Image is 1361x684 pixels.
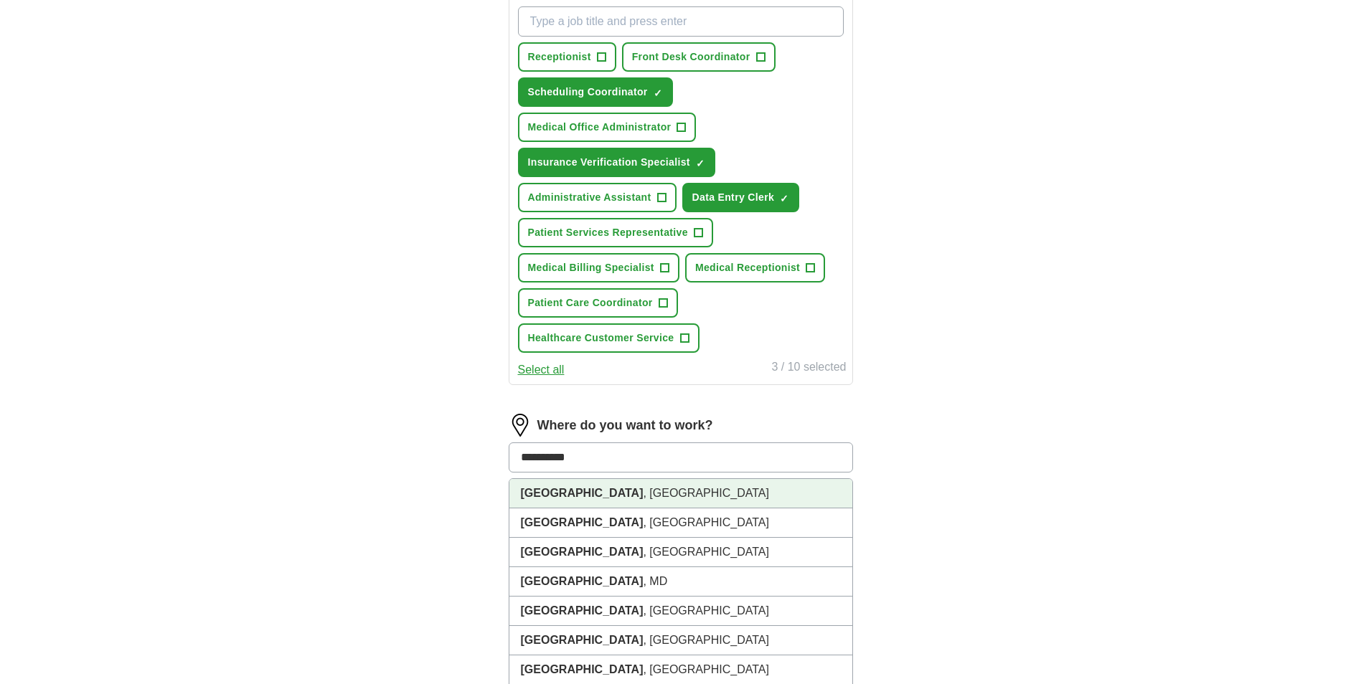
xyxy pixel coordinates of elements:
button: Insurance Verification Specialist✓ [518,148,715,177]
button: Front Desk Coordinator [622,42,776,72]
span: Administrative Assistant [528,190,651,205]
img: location.png [509,414,532,437]
strong: [GEOGRAPHIC_DATA] [521,604,644,617]
span: Healthcare Customer Service [528,331,674,346]
button: Patient Care Coordinator [518,288,678,318]
li: , MD [509,567,852,597]
strong: [GEOGRAPHIC_DATA] [521,575,644,587]
label: Where do you want to work? [537,416,713,435]
span: Patient Care Coordinator [528,295,653,310]
input: Type a job title and press enter [518,6,844,37]
strong: [GEOGRAPHIC_DATA] [521,546,644,558]
span: Insurance Verification Specialist [528,155,690,170]
button: Select all [518,361,565,379]
button: Medical Billing Specialist [518,253,679,282]
strong: [GEOGRAPHIC_DATA] [521,487,644,499]
span: Data Entry Clerk [692,190,775,205]
li: , [GEOGRAPHIC_DATA] [509,538,852,567]
span: Patient Services Representative [528,225,688,240]
span: Medical Office Administrator [528,120,672,135]
button: Healthcare Customer Service [518,323,700,353]
span: Medical Receptionist [695,260,800,275]
li: , [GEOGRAPHIC_DATA] [509,479,852,508]
button: Receptionist [518,42,616,72]
strong: [GEOGRAPHIC_DATA] [521,663,644,675]
span: Medical Billing Specialist [528,260,654,275]
strong: [GEOGRAPHIC_DATA] [521,516,644,528]
button: Patient Services Representative [518,218,713,247]
li: , [GEOGRAPHIC_DATA] [509,626,852,655]
button: Scheduling Coordinator✓ [518,77,673,107]
span: Front Desk Coordinator [632,49,750,65]
span: ✓ [696,158,705,169]
span: Receptionist [528,49,591,65]
button: Medical Office Administrator [518,113,697,142]
strong: [GEOGRAPHIC_DATA] [521,634,644,646]
button: Data Entry Clerk✓ [682,183,800,212]
li: , [GEOGRAPHIC_DATA] [509,597,852,626]
button: Administrative Assistant [518,183,677,212]
span: Scheduling Coordinator [528,85,648,100]
button: Medical Receptionist [685,253,825,282]
li: , [GEOGRAPHIC_DATA] [509,508,852,538]
span: ✓ [654,87,662,99]
span: ✓ [780,193,788,204]
div: 3 / 10 selected [771,358,846,379]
